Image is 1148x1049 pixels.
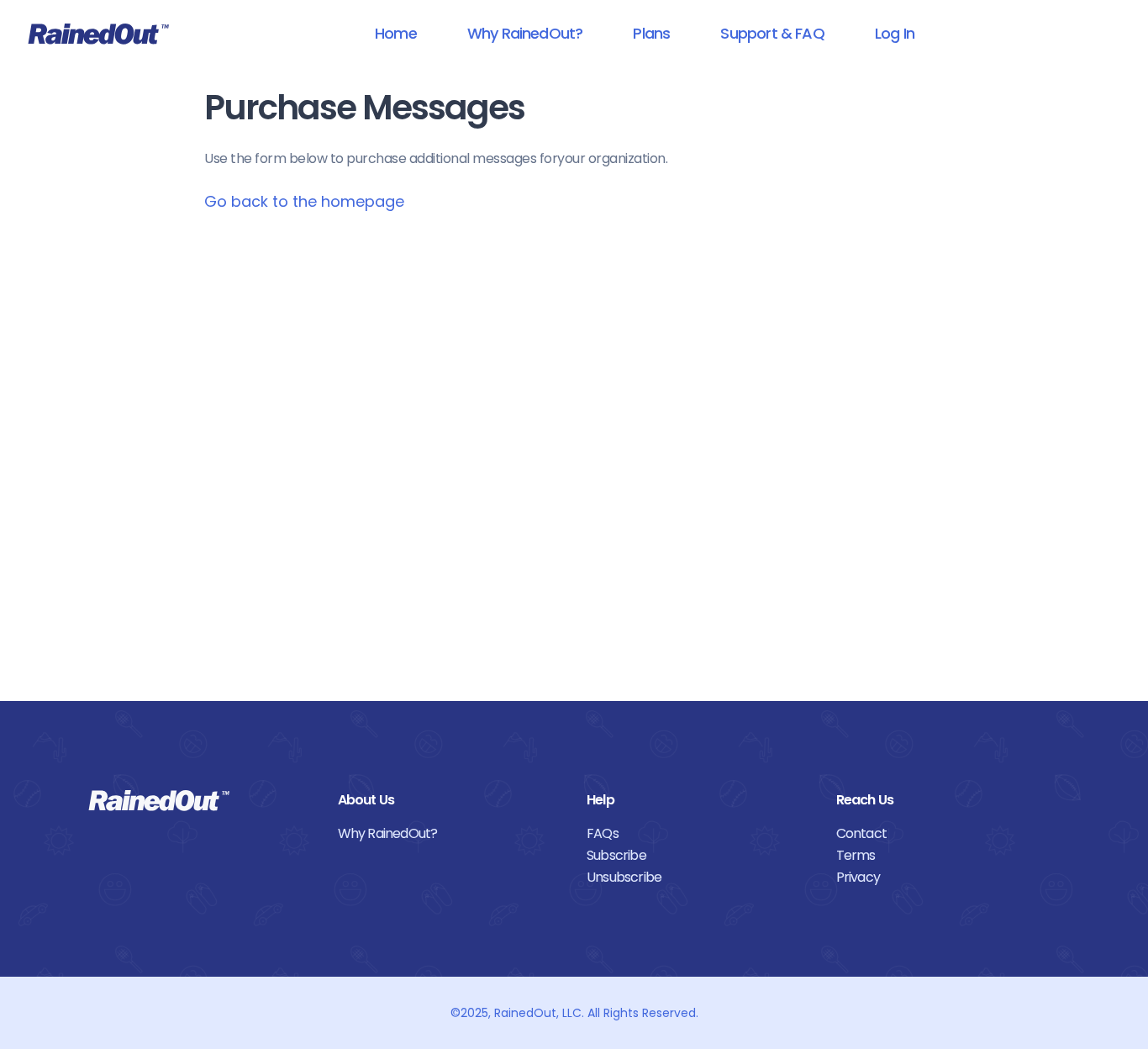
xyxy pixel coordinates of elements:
div: Help [587,789,811,811]
a: Support & FAQ [698,14,845,52]
p: Use the form below to purchase additional messages for your organization . [204,149,944,169]
a: Log In [853,14,936,52]
div: Reach Us [836,789,1061,811]
a: Subscribe [587,845,811,867]
a: FAQs [587,823,811,845]
a: Why RainedOut? [445,14,605,52]
a: Unsubscribe [587,867,811,888]
a: Privacy [836,867,1061,888]
a: Contact [836,823,1061,845]
a: Go back to the homepage [204,191,404,212]
a: Why RainedOut? [338,823,562,845]
h1: Purchase Messages [204,89,944,127]
a: Plans [611,14,692,52]
a: Home [353,14,439,52]
div: About Us [338,789,562,811]
a: Terms [836,845,1061,867]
